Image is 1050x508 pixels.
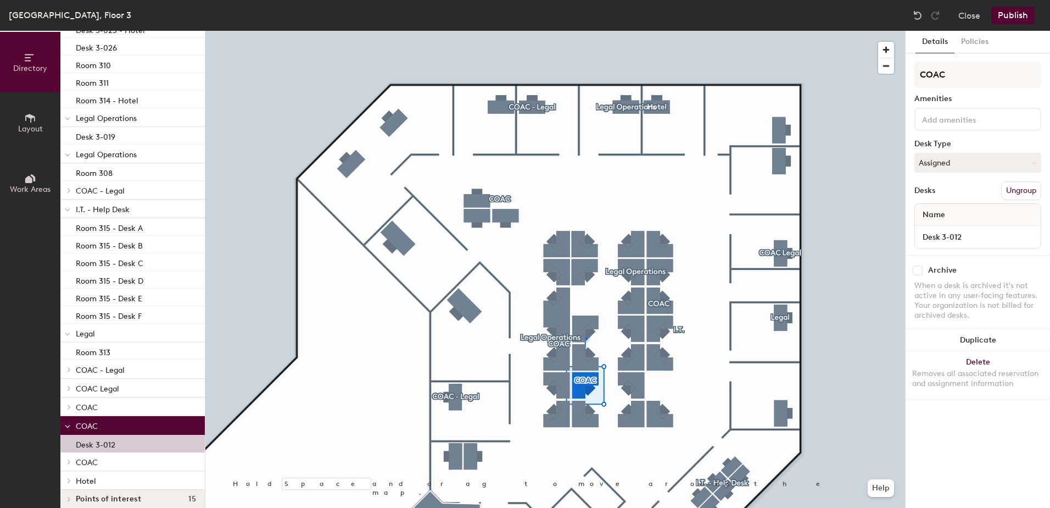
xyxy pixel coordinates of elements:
span: COAC [76,403,98,412]
div: Desks [914,186,935,195]
span: COAC - Legal [76,186,125,196]
img: Undo [912,10,923,21]
p: Room 310 [76,58,111,70]
span: Points of interest [76,495,141,504]
button: Details [915,31,954,53]
p: Room 315 - Desk D [76,273,143,286]
input: Add amenities [920,112,1019,125]
span: Legal Operations [76,114,137,123]
span: COAC [76,422,98,431]
img: Redo [930,10,941,21]
button: Close [958,7,980,24]
span: Directory [13,64,47,73]
span: Legal Operations [76,150,137,159]
span: COAC [76,458,98,467]
button: Duplicate [906,329,1050,351]
div: [GEOGRAPHIC_DATA], Floor 3 [9,8,131,22]
div: Desk Type [914,140,1041,148]
p: Room 314 - Hotel [76,93,138,106]
div: When a desk is archived it's not active in any user-facing features. Your organization is not bil... [914,281,1041,321]
span: Hotel [76,477,96,486]
p: Room 315 - Desk F [76,308,142,321]
button: Policies [954,31,995,53]
button: Assigned [914,153,1041,173]
p: Desk 3-019 [76,129,115,142]
span: COAC - Legal [76,366,125,375]
button: Ungroup [1001,181,1041,200]
span: Layout [18,124,43,134]
button: DeleteRemoves all associated reservation and assignment information [906,351,1050,400]
span: Legal [76,329,95,339]
span: I.T. - Help Desk [76,205,130,214]
span: COAC Legal [76,384,119,394]
button: Help [868,479,894,497]
div: Removes all associated reservation and assignment information [912,369,1043,389]
span: 15 [188,495,196,504]
button: Publish [991,7,1035,24]
p: Room 315 - Desk C [76,256,143,268]
input: Unnamed desk [917,229,1038,245]
div: Amenities [914,95,1041,103]
p: Desk 3-026 [76,40,117,53]
span: Work Areas [10,185,51,194]
p: Room 313 [76,345,110,357]
p: Room 311 [76,75,109,88]
span: Name [917,205,951,225]
p: Room 315 - Desk B [76,238,143,251]
p: Room 308 [76,165,113,178]
p: Room 315 - Desk A [76,220,143,233]
p: Room 315 - Desk E [76,291,142,303]
p: Desk 3-012 [76,437,115,450]
div: Archive [928,266,957,275]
